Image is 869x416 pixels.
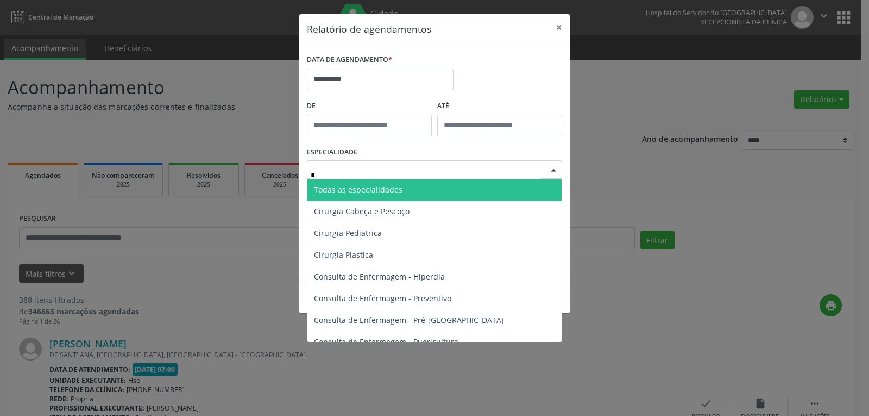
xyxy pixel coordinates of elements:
label: De [307,98,432,115]
button: Close [548,14,570,41]
span: Cirurgia Pediatrica [314,228,382,238]
label: ESPECIALIDADE [307,144,357,161]
span: Consulta de Enfermagem - Preventivo [314,293,451,303]
span: Todas as especialidades [314,184,402,195]
span: Consulta de Enfermagem - Puericultura [314,337,458,347]
label: DATA DE AGENDAMENTO [307,52,392,69]
span: Consulta de Enfermagem - Pré-[GEOGRAPHIC_DATA] [314,315,504,325]
h5: Relatório de agendamentos [307,22,431,36]
label: ATÉ [437,98,562,115]
span: Consulta de Enfermagem - Hiperdia [314,271,445,282]
span: Cirurgia Cabeça e Pescoço [314,206,410,216]
span: Cirurgia Plastica [314,250,373,260]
